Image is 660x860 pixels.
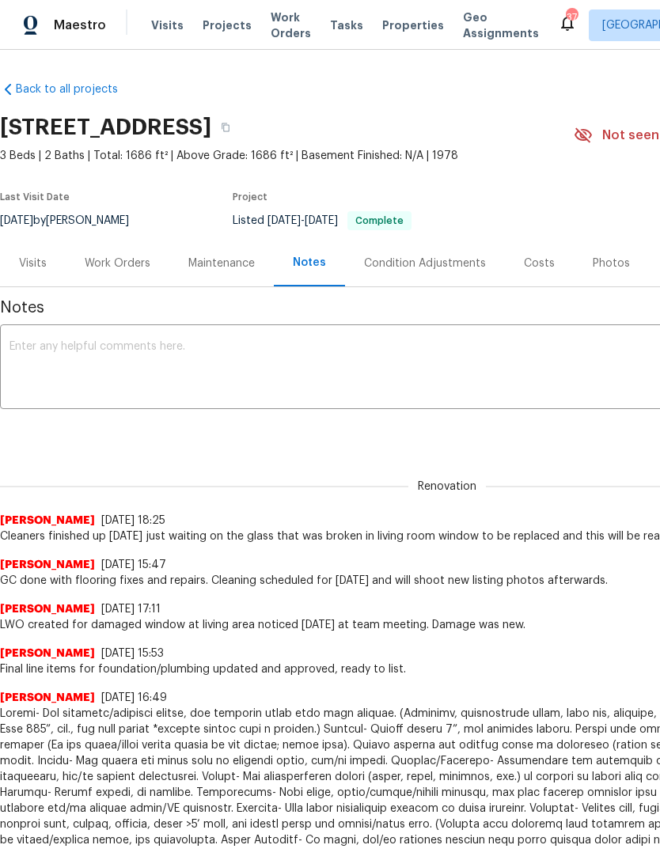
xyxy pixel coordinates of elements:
[593,256,630,271] div: Photos
[101,515,165,526] span: [DATE] 18:25
[364,256,486,271] div: Condition Adjustments
[330,20,363,31] span: Tasks
[19,256,47,271] div: Visits
[211,113,240,142] button: Copy Address
[85,256,150,271] div: Work Orders
[233,192,267,202] span: Project
[267,215,338,226] span: -
[101,692,167,703] span: [DATE] 16:49
[271,9,311,41] span: Work Orders
[188,256,255,271] div: Maintenance
[305,215,338,226] span: [DATE]
[349,216,410,225] span: Complete
[101,559,166,570] span: [DATE] 15:47
[101,604,161,615] span: [DATE] 17:11
[54,17,106,33] span: Maestro
[463,9,539,41] span: Geo Assignments
[203,17,252,33] span: Projects
[233,215,412,226] span: Listed
[382,17,444,33] span: Properties
[267,215,301,226] span: [DATE]
[408,479,486,494] span: Renovation
[151,17,184,33] span: Visits
[101,648,164,659] span: [DATE] 15:53
[566,9,577,25] div: 37
[524,256,555,271] div: Costs
[293,255,326,271] div: Notes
